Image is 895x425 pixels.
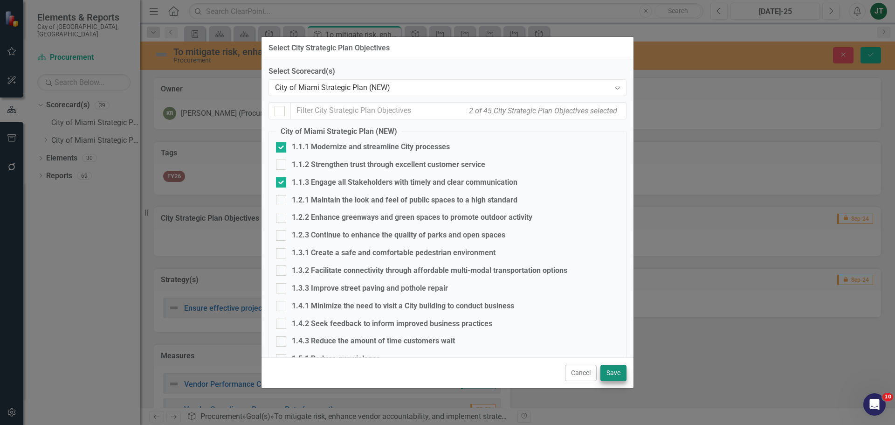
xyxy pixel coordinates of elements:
div: 1.5.1 Reduce gun violence [292,354,380,364]
button: Cancel [565,365,597,381]
label: Select Scorecard(s) [268,66,626,77]
input: Filter City Strategic Plan Objectives [290,102,626,119]
div: 1.2.3 Continue to enhance the quality of parks and open spaces [292,230,505,241]
div: 2 of 45 City Strategic Plan Objectives selected [467,103,620,118]
button: Save [600,365,626,381]
iframe: Intercom live chat [863,393,886,416]
div: 1.4.1 Minimize the need to visit a City building to conduct business [292,301,514,312]
div: 1.2.2 Enhance greenways and green spaces to promote outdoor activity [292,212,532,223]
div: 1.3.1 Create a safe and comfortable pedestrian environment [292,248,496,258]
div: 1.3.2 Facilitate connectivity through affordable multi-modal transportation options [292,265,567,276]
div: 1.4.3 Reduce the amount of time customers wait [292,336,455,347]
div: 1.1.3 Engage all Stakeholders with timely and clear communication [292,177,517,188]
div: City of Miami Strategic Plan (NEW) [275,83,610,93]
span: 10 [882,393,893,401]
div: 1.1.2 Strengthen trust through excellent customer service [292,160,485,170]
div: Select City Strategic Plan Objectives [268,44,390,52]
div: 1.2.1 Maintain the look and feel of public spaces to a high standard [292,195,517,206]
div: 1.4.2 Seek feedback to inform improved business practices [292,319,492,329]
div: 1.3.3 Improve street paving and pothole repair [292,283,448,294]
div: 1.1.1 Modernize and streamline City processes [292,142,450,153]
legend: City of Miami Strategic Plan (NEW) [276,126,402,137]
